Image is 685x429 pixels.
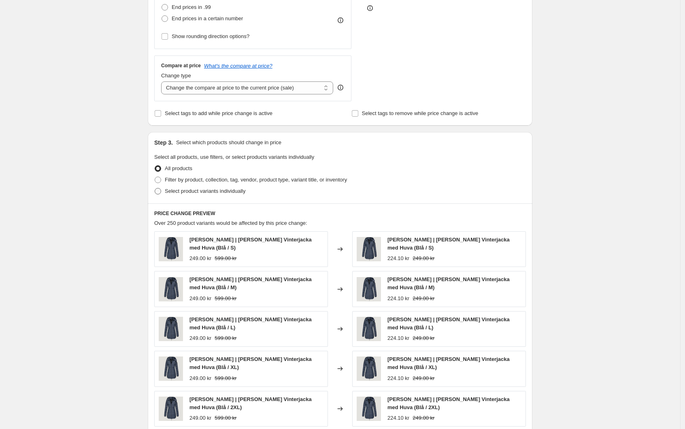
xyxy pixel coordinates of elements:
div: 249.00 kr [189,334,211,342]
div: 249.00 kr [189,254,211,263]
img: imgdwnld1_42-Photoroom_1080x_6681acb4-bc10-44a3-a0cf-50ad2d22e272_80x.webp [159,237,183,261]
span: End prices in a certain number [172,15,243,21]
div: 224.10 kr [387,254,409,263]
span: Select tags to add while price change is active [165,110,272,116]
strike: 249.00 kr [413,414,434,422]
span: Select product variants individually [165,188,245,194]
strike: 249.00 kr [413,374,434,382]
span: End prices in .99 [172,4,211,10]
strike: 599.00 kr [215,254,236,263]
span: Over 250 product variants would be affected by this price change: [154,220,307,226]
span: [PERSON_NAME] | [PERSON_NAME] Vinterjacka med Huva (Blå / XL) [189,356,312,370]
strike: 249.00 kr [413,295,434,303]
img: imgdwnld1_42-Photoroom_1080x_6681acb4-bc10-44a3-a0cf-50ad2d22e272_80x.webp [159,356,183,381]
div: 224.10 kr [387,334,409,342]
img: imgdwnld1_42-Photoroom_1080x_6681acb4-bc10-44a3-a0cf-50ad2d22e272_80x.webp [357,317,381,341]
strike: 599.00 kr [215,334,236,342]
span: Select all products, use filters, or select products variants individually [154,154,314,160]
span: [PERSON_NAME] | [PERSON_NAME] Vinterjacka med Huva (Blå / M) [387,276,510,290]
img: imgdwnld1_42-Photoroom_1080x_6681acb4-bc10-44a3-a0cf-50ad2d22e272_80x.webp [159,317,183,341]
img: imgdwnld1_42-Photoroom_1080x_6681acb4-bc10-44a3-a0cf-50ad2d22e272_80x.webp [357,277,381,301]
span: Filter by product, collection, tag, vendor, product type, variant title, or inventory [165,177,347,183]
span: [PERSON_NAME] | [PERSON_NAME] Vinterjacka med Huva (Blå / S) [387,237,510,251]
span: [PERSON_NAME] | [PERSON_NAME] Vinterjacka med Huva (Blå / 2XL) [387,396,510,410]
h6: PRICE CHANGE PREVIEW [154,210,526,217]
div: 249.00 kr [189,374,211,382]
span: [PERSON_NAME] | [PERSON_NAME] Vinterjacka med Huva (Blå / M) [189,276,312,290]
span: Select tags to remove while price change is active [362,110,479,116]
h2: Step 3. [154,139,173,147]
strike: 599.00 kr [215,414,236,422]
img: imgdwnld1_42-Photoroom_1080x_6681acb4-bc10-44a3-a0cf-50ad2d22e272_80x.webp [357,356,381,381]
div: help [336,83,345,92]
img: imgdwnld1_42-Photoroom_1080x_6681acb4-bc10-44a3-a0cf-50ad2d22e272_80x.webp [357,237,381,261]
button: What's the compare at price? [204,63,272,69]
strike: 599.00 kr [215,295,236,303]
span: [PERSON_NAME] | [PERSON_NAME] Vinterjacka med Huva (Blå / XL) [387,356,510,370]
span: [PERSON_NAME] | [PERSON_NAME] Vinterjacka med Huva (Blå / 2XL) [189,396,312,410]
div: 224.10 kr [387,295,409,303]
img: imgdwnld1_42-Photoroom_1080x_6681acb4-bc10-44a3-a0cf-50ad2d22e272_80x.webp [159,397,183,421]
strike: 249.00 kr [413,334,434,342]
span: All products [165,165,192,171]
h3: Compare at price [161,62,201,69]
span: Change type [161,73,191,79]
span: [PERSON_NAME] | [PERSON_NAME] Vinterjacka med Huva (Blå / S) [189,237,312,251]
span: Show rounding direction options? [172,33,249,39]
div: 224.10 kr [387,414,409,422]
div: 224.10 kr [387,374,409,382]
strike: 249.00 kr [413,254,434,263]
span: [PERSON_NAME] | [PERSON_NAME] Vinterjacka med Huva (Blå / L) [387,316,510,331]
div: 249.00 kr [189,414,211,422]
p: Select which products should change in price [176,139,281,147]
span: [PERSON_NAME] | [PERSON_NAME] Vinterjacka med Huva (Blå / L) [189,316,312,331]
strike: 599.00 kr [215,374,236,382]
img: imgdwnld1_42-Photoroom_1080x_6681acb4-bc10-44a3-a0cf-50ad2d22e272_80x.webp [159,277,183,301]
div: 249.00 kr [189,295,211,303]
img: imgdwnld1_42-Photoroom_1080x_6681acb4-bc10-44a3-a0cf-50ad2d22e272_80x.webp [357,397,381,421]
